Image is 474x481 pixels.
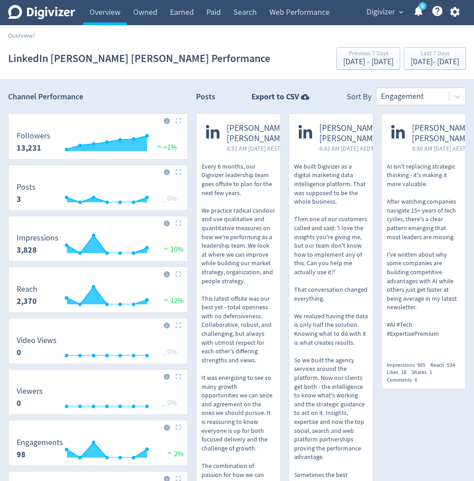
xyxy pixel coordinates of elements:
[8,31,33,40] a: Overview
[347,91,371,105] div: Sort By
[387,162,461,338] p: AI isn't replacing strategic thinking - it's making it more valuable. After watching companies na...
[319,144,380,153] span: 8:32 AM [DATE] AEDT
[336,47,400,70] button: Previous 7 Days[DATE] - [DATE]
[411,50,459,58] div: Last 7 Days
[411,369,437,376] div: Shares
[343,58,394,66] div: [DATE] - [DATE]
[175,374,181,379] img: Placeholder
[367,5,395,19] span: Digivizer
[12,234,184,258] svg: Impressions 3,828
[175,322,181,328] img: Placeholder
[387,376,422,384] div: Comments
[430,361,460,369] div: Reach
[196,91,215,105] h2: Posts
[162,398,177,407] span: _ 0%
[33,31,35,40] span: /
[8,91,188,102] h2: Channel Performance
[387,361,430,369] div: Impressions
[175,169,181,175] img: Placeholder
[401,369,407,376] span: 18
[382,114,465,354] a: [PERSON_NAME] [PERSON_NAME]8:30 AM [DATE] AESTAI isn't replacing strategic thinking - it's making...
[363,5,406,19] button: Digivizer
[175,118,181,124] img: Placeholder
[155,143,164,150] img: positive-performance.svg
[155,143,177,152] span: <1%
[227,144,287,153] span: 8:31 AM [DATE] AEST
[17,131,50,141] dt: Followers
[17,437,63,448] dt: Engagements
[343,50,394,58] div: Previous 7 Days
[165,450,183,459] span: 2%
[161,245,170,252] img: positive-performance.svg
[227,123,287,144] span: [PERSON_NAME] [PERSON_NAME]
[17,335,57,346] dt: Video Views
[161,296,170,303] img: positive-performance.svg
[17,182,36,192] dt: Posts
[175,220,181,226] img: Placeholder
[12,387,184,411] svg: Viewers 0
[447,361,455,369] span: 534
[17,398,21,409] strong: 0
[415,376,417,383] span: 6
[175,424,181,430] img: Placeholder
[17,233,58,243] dt: Impressions
[251,91,299,102] strong: Export to CSV
[412,123,473,144] span: [PERSON_NAME] [PERSON_NAME]
[12,285,184,309] svg: Reach 2,370
[161,245,183,254] span: 10%
[162,194,177,203] span: _ 0%
[17,386,43,396] dt: Viewers
[17,347,21,358] strong: 0
[17,143,41,153] strong: 13,231
[8,44,270,73] h1: LinkedIn [PERSON_NAME] [PERSON_NAME] Performance
[404,47,466,70] button: Last 7 Days[DATE]- [DATE]
[162,347,177,356] span: _ 0%
[17,194,21,205] strong: 3
[12,336,184,360] svg: Video Views 0
[12,438,184,462] svg: Engagements 98
[319,123,380,144] span: [PERSON_NAME] [PERSON_NAME]
[397,8,405,16] span: expand_more
[161,296,183,305] span: 12%
[17,284,37,294] dt: Reach
[417,361,425,369] span: 965
[429,369,432,376] span: 1
[17,296,37,307] strong: 2,370
[165,450,174,456] img: positive-performance.svg
[17,245,37,255] strong: 3,828
[412,144,473,153] span: 8:30 AM [DATE] AEST
[421,3,424,9] text: 5
[419,2,426,10] a: 5
[12,183,184,207] svg: Posts 3
[12,132,184,156] svg: Followers 13,231
[387,369,411,376] div: Likes
[411,58,459,66] div: [DATE] - [DATE]
[175,271,181,277] img: Placeholder
[17,449,26,460] strong: 98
